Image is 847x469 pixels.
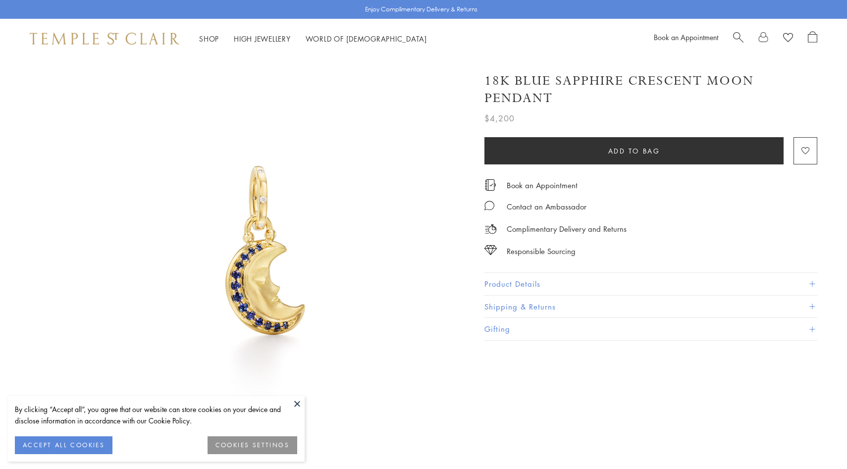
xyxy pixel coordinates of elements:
[507,245,576,258] div: Responsible Sourcing
[30,33,179,45] img: Temple St. Clair
[654,32,718,42] a: Book an Appointment
[484,72,817,107] h1: 18K Blue Sapphire Crescent Moon Pendant
[484,223,497,235] img: icon_delivery.svg
[208,436,297,454] button: COOKIES SETTINGS
[808,31,817,46] a: Open Shopping Bag
[15,436,112,454] button: ACCEPT ALL COOKIES
[507,180,578,191] a: Book an Appointment
[507,223,627,235] p: Complimentary Delivery and Returns
[484,137,784,164] button: Add to bag
[199,34,219,44] a: ShopShop
[234,34,291,44] a: High JewelleryHigh Jewellery
[484,296,817,318] button: Shipping & Returns
[199,33,427,45] nav: Main navigation
[15,404,297,426] div: By clicking “Accept all”, you agree that our website can store cookies on your device and disclos...
[608,146,660,156] span: Add to bag
[484,245,497,255] img: icon_sourcing.svg
[365,4,477,14] p: Enjoy Complimentary Delivery & Returns
[797,422,837,459] iframe: Gorgias live chat messenger
[783,31,793,46] a: View Wishlist
[733,31,743,46] a: Search
[484,179,496,191] img: icon_appointment.svg
[484,273,817,295] button: Product Details
[306,34,427,44] a: World of [DEMOGRAPHIC_DATA]World of [DEMOGRAPHIC_DATA]
[484,318,817,340] button: Gifting
[484,201,494,210] img: MessageIcon-01_2.svg
[484,112,515,125] span: $4,200
[507,201,586,213] div: Contact an Ambassador
[64,58,461,455] img: 18K Blue Sapphire Crescent Moon Pendant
